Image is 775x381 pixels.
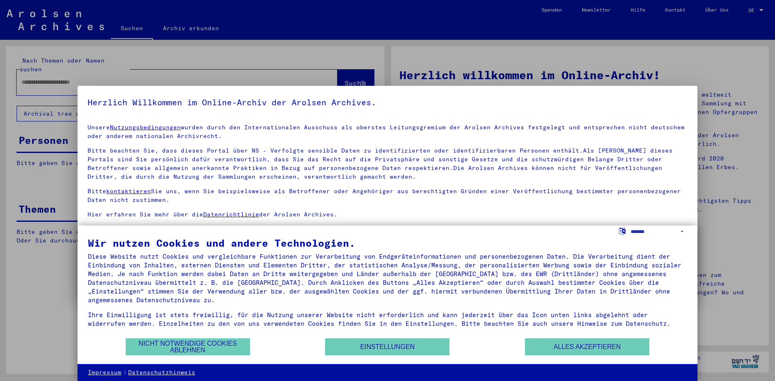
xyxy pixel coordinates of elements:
[325,338,449,355] button: Einstellungen
[128,369,195,377] a: Datenschutzhinweis
[87,146,688,181] p: Bitte beachten Sie, dass dieses Portal über NS - Verfolgte sensible Daten zu identifizierten oder...
[631,226,687,238] select: Sprache auswählen
[106,187,151,195] a: kontaktieren
[87,210,688,219] p: Hier erfahren Sie mehr über die der Arolsen Archives.
[88,311,687,328] div: Ihre Einwilligung ist stets freiwillig, für die Nutzung unserer Website nicht erforderlich und ka...
[525,338,649,355] button: Alles akzeptieren
[87,187,688,204] p: Bitte Sie uns, wenn Sie beispielsweise als Betroffener oder Angehöriger aus berechtigten Gründen ...
[88,369,121,377] a: Impressum
[87,96,688,109] h5: Herzlich Willkommen im Online-Archiv der Arolsen Archives.
[88,252,687,304] div: Diese Website nutzt Cookies und vergleichbare Funktionen zur Verarbeitung von Endgeräteinformatio...
[88,238,687,248] div: Wir nutzen Cookies und andere Technologien.
[87,123,688,141] p: Unsere wurden durch den Internationalen Ausschuss als oberstes Leitungsgremium der Arolsen Archiv...
[126,338,250,355] button: Nicht notwendige Cookies ablehnen
[618,227,627,235] label: Sprache auswählen
[203,211,259,218] a: Datenrichtlinie
[87,225,688,242] p: Von einigen Dokumenten werden in den Arolsen Archives nur Kopien aufbewahrt.Die Originale sowie d...
[110,124,181,131] a: Nutzungsbedingungen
